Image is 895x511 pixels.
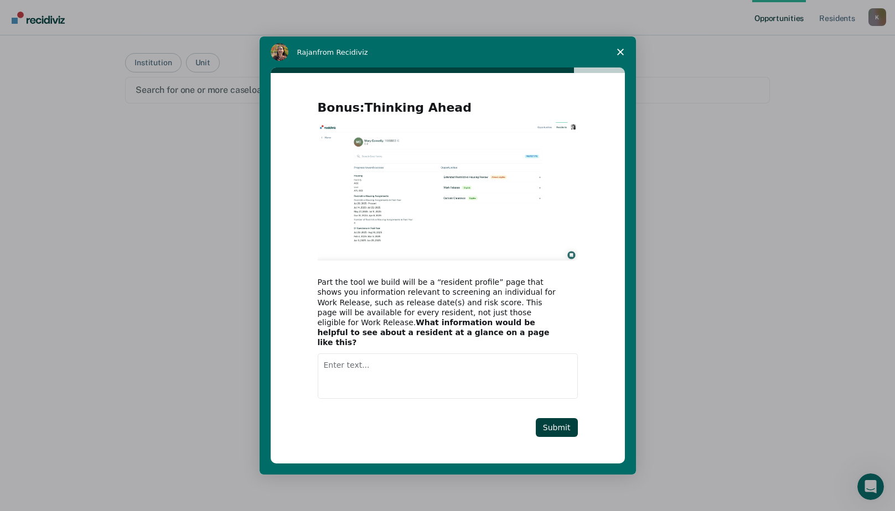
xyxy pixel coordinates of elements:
div: Part the tool we build will be a “resident profile” page that shows you information relevant to s... [318,277,561,347]
img: Profile image for Rajan [271,43,288,61]
span: Rajan [297,48,318,56]
b: What information would be helpful to see about a resident at a glance on a page like this? [318,318,550,347]
span: Close survey [605,36,636,67]
b: Thinking Ahead [365,101,472,114]
textarea: Enter text... [318,353,578,399]
span: from Recidiviz [317,48,368,56]
button: Submit [536,418,578,437]
h2: Bonus: [318,100,578,122]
